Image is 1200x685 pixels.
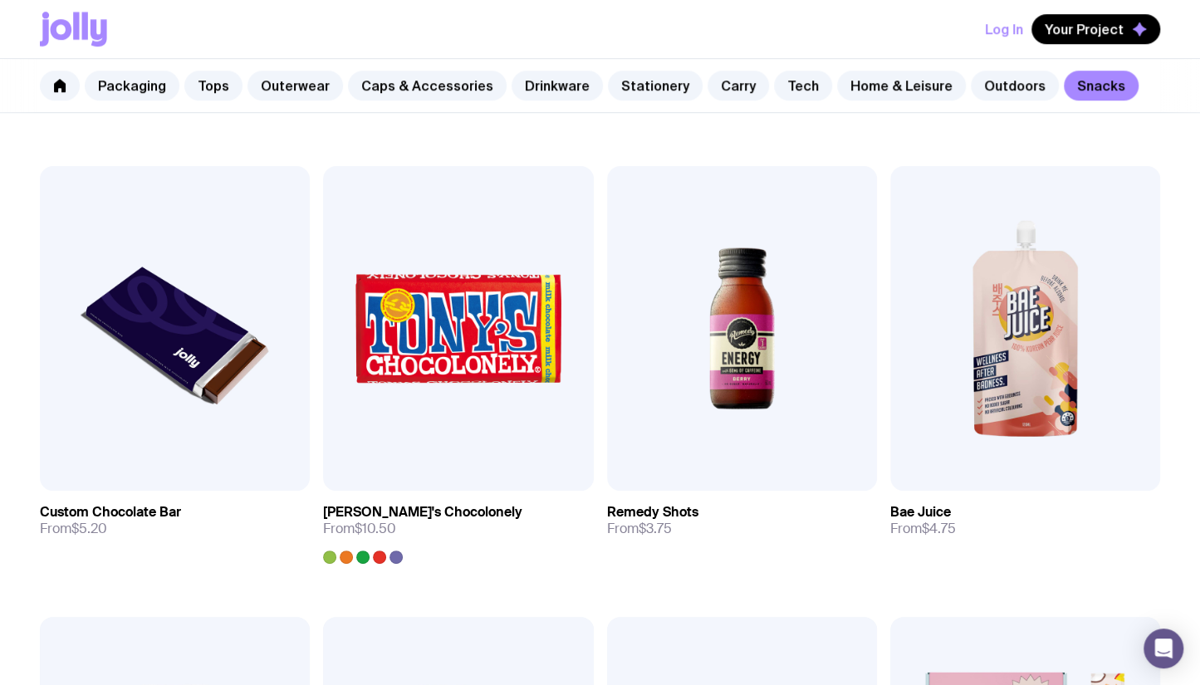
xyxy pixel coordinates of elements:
[985,14,1023,44] button: Log In
[607,521,672,537] span: From
[355,520,396,537] span: $10.50
[323,521,396,537] span: From
[71,520,107,537] span: $5.20
[708,71,769,100] a: Carry
[40,504,181,521] h3: Custom Chocolate Bar
[971,71,1059,100] a: Outdoors
[890,504,951,521] h3: Bae Juice
[1045,21,1124,37] span: Your Project
[184,71,242,100] a: Tops
[922,520,956,537] span: $4.75
[890,491,1160,550] a: Bae JuiceFrom$4.75
[837,71,966,100] a: Home & Leisure
[1031,14,1160,44] button: Your Project
[607,504,698,521] h3: Remedy Shots
[608,71,703,100] a: Stationery
[348,71,507,100] a: Caps & Accessories
[40,491,310,550] a: Custom Chocolate BarFrom$5.20
[774,71,832,100] a: Tech
[512,71,603,100] a: Drinkware
[639,520,672,537] span: $3.75
[323,504,522,521] h3: [PERSON_NAME]'s Chocolonely
[85,71,179,100] a: Packaging
[607,491,877,550] a: Remedy ShotsFrom$3.75
[323,491,593,564] a: [PERSON_NAME]'s ChocolonelyFrom$10.50
[890,521,956,537] span: From
[40,521,107,537] span: From
[1064,71,1139,100] a: Snacks
[1144,629,1183,668] div: Open Intercom Messenger
[247,71,343,100] a: Outerwear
